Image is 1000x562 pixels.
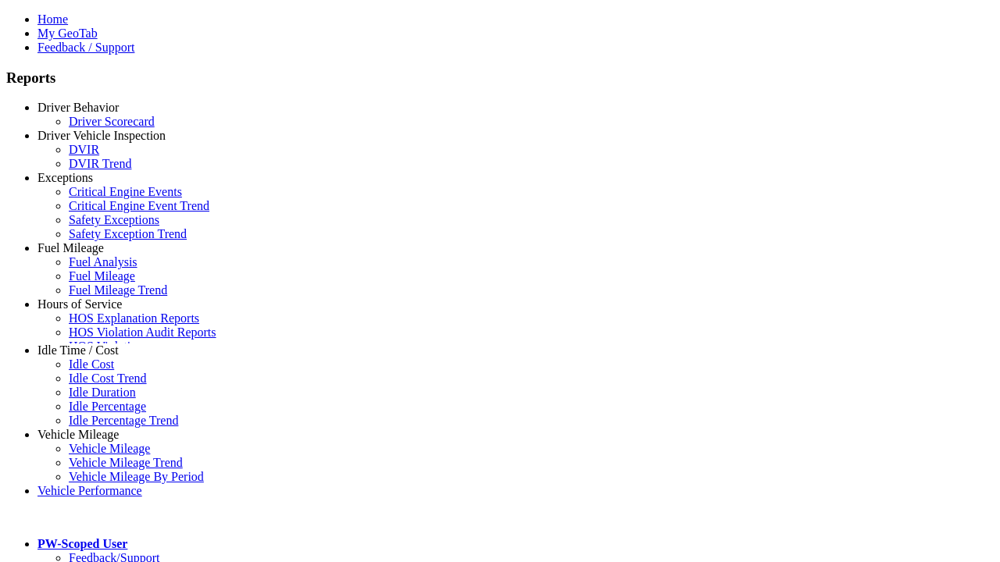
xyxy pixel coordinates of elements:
[69,115,155,128] a: Driver Scorecard
[69,414,178,427] a: Idle Percentage Trend
[69,442,150,455] a: Vehicle Mileage
[37,537,127,550] a: PW-Scoped User
[69,340,148,353] a: HOS Violations
[69,185,182,198] a: Critical Engine Events
[37,41,134,54] a: Feedback / Support
[69,386,136,399] a: Idle Duration
[69,357,114,371] a: Idle Cost
[69,470,204,483] a: Vehicle Mileage By Period
[69,372,147,385] a: Idle Cost Trend
[69,456,183,469] a: Vehicle Mileage Trend
[37,241,104,254] a: Fuel Mileage
[37,12,68,26] a: Home
[37,101,119,114] a: Driver Behavior
[69,283,167,297] a: Fuel Mileage Trend
[69,325,216,339] a: HOS Violation Audit Reports
[37,484,142,497] a: Vehicle Performance
[69,269,135,283] a: Fuel Mileage
[69,400,146,413] a: Idle Percentage
[37,343,119,357] a: Idle Time / Cost
[37,129,166,142] a: Driver Vehicle Inspection
[37,297,122,311] a: Hours of Service
[69,143,99,156] a: DVIR
[37,171,93,184] a: Exceptions
[69,213,159,226] a: Safety Exceptions
[37,27,98,40] a: My GeoTab
[6,69,994,87] h3: Reports
[69,255,137,269] a: Fuel Analysis
[69,199,209,212] a: Critical Engine Event Trend
[69,311,199,325] a: HOS Explanation Reports
[69,157,131,170] a: DVIR Trend
[37,428,119,441] a: Vehicle Mileage
[69,227,187,240] a: Safety Exception Trend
